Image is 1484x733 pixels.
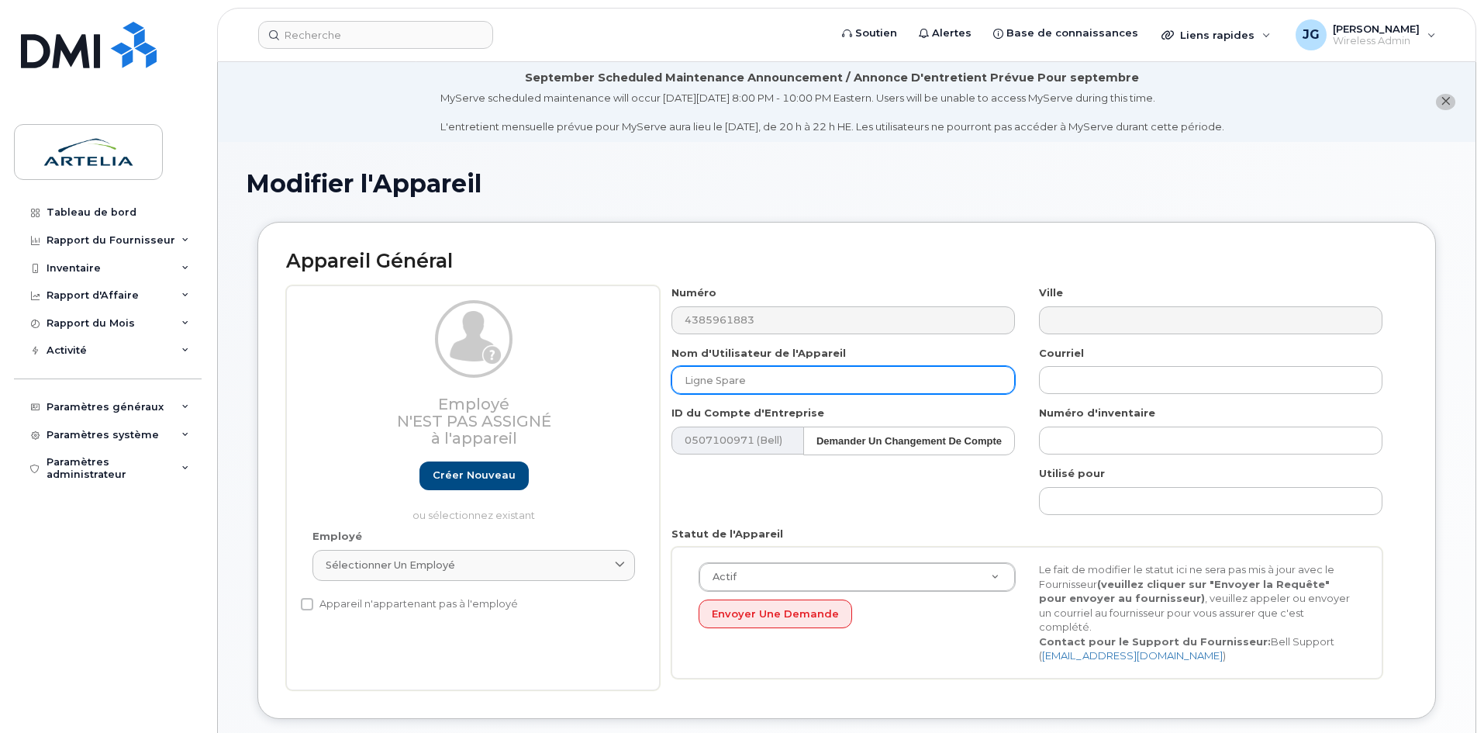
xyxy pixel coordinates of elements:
span: Actif [703,570,737,584]
strong: Contact pour le Support du Fournisseur: [1039,635,1271,648]
label: Numéro d'inventaire [1039,406,1155,420]
a: Actif [699,563,1015,591]
span: Sélectionner un employé [326,558,455,572]
strong: Demander un Changement de Compte [816,435,1002,447]
a: [EMAIL_ADDRESS][DOMAIN_NAME] [1042,649,1223,662]
button: Envoyer une Demande [699,600,852,628]
label: Nom d'Utilisateur de l'Appareil [671,346,846,361]
label: Employé [312,529,362,544]
div: Le fait de modifier le statut ici ne sera pas mis à jour avec le Fournisseur , veuillez appeler o... [1027,562,1368,663]
label: Numéro [671,285,716,300]
label: Statut de l'Appareil [671,527,783,541]
input: Appareil n'appartenant pas à l'employé [301,598,313,610]
button: close notification [1436,94,1455,110]
span: à l'appareil [431,429,517,448]
a: Créer nouveau [419,462,529,490]
button: Demander un Changement de Compte [803,427,1015,455]
h3: Employé [312,396,635,447]
div: September Scheduled Maintenance Announcement / Annonce D'entretient Prévue Pour septembre [525,70,1139,86]
label: ID du Compte d'Entreprise [671,406,824,420]
label: Courriel [1039,346,1084,361]
p: ou sélectionnez existant [312,508,635,523]
a: Sélectionner un employé [312,550,635,581]
label: Utilisé pour [1039,466,1105,481]
h2: Appareil Général [286,251,1407,272]
label: Ville [1039,285,1063,300]
div: MyServe scheduled maintenance will occur [DATE][DATE] 8:00 PM - 10:00 PM Eastern. Users will be u... [440,91,1224,134]
strong: (veuillez cliquer sur "Envoyer la Requête" pour envoyer au fournisseur) [1039,578,1330,605]
label: Appareil n'appartenant pas à l'employé [301,595,518,614]
span: N'est pas assigné [397,412,551,430]
h1: Modifier l'Appareil [246,170,1448,197]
